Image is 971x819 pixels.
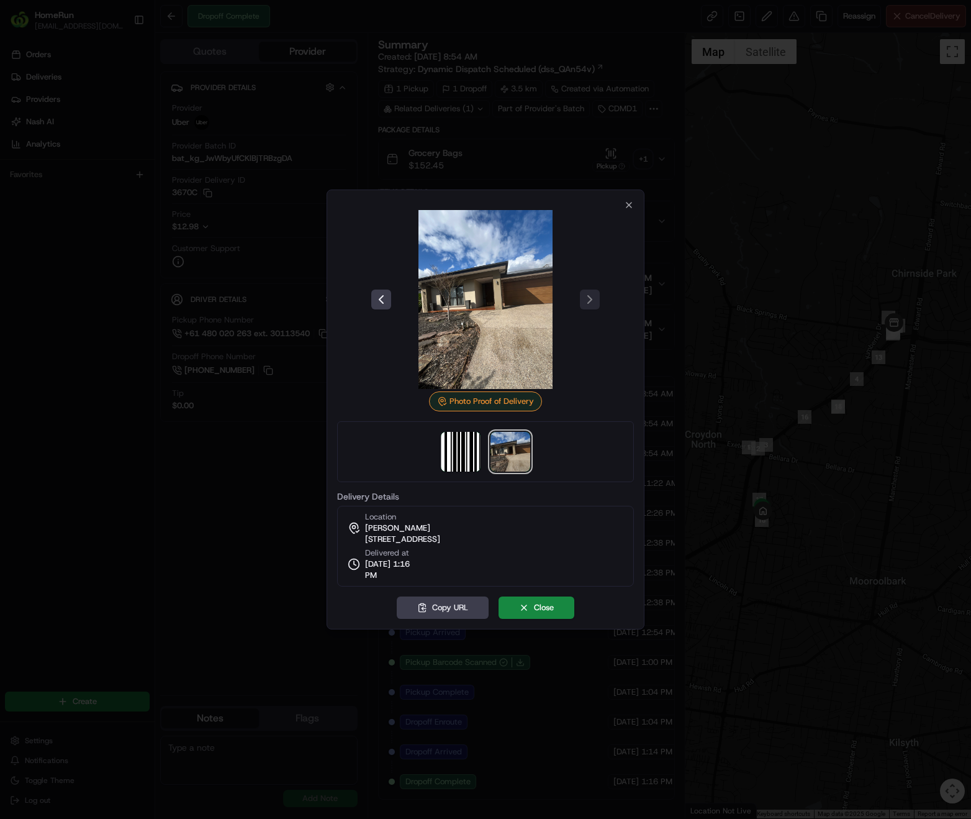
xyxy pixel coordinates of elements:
[429,391,542,411] div: Photo Proof of Delivery
[499,597,574,619] button: Close
[337,492,634,501] label: Delivery Details
[490,432,530,472] img: photo_proof_of_delivery image
[365,511,396,523] span: Location
[365,534,440,545] span: [STREET_ADDRESS]
[441,432,481,472] img: barcode_scan_on_pickup image
[365,547,422,559] span: Delivered at
[396,210,575,389] img: photo_proof_of_delivery image
[365,523,430,534] span: [PERSON_NAME]
[365,559,422,581] span: [DATE] 1:16 PM
[397,597,489,619] button: Copy URL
